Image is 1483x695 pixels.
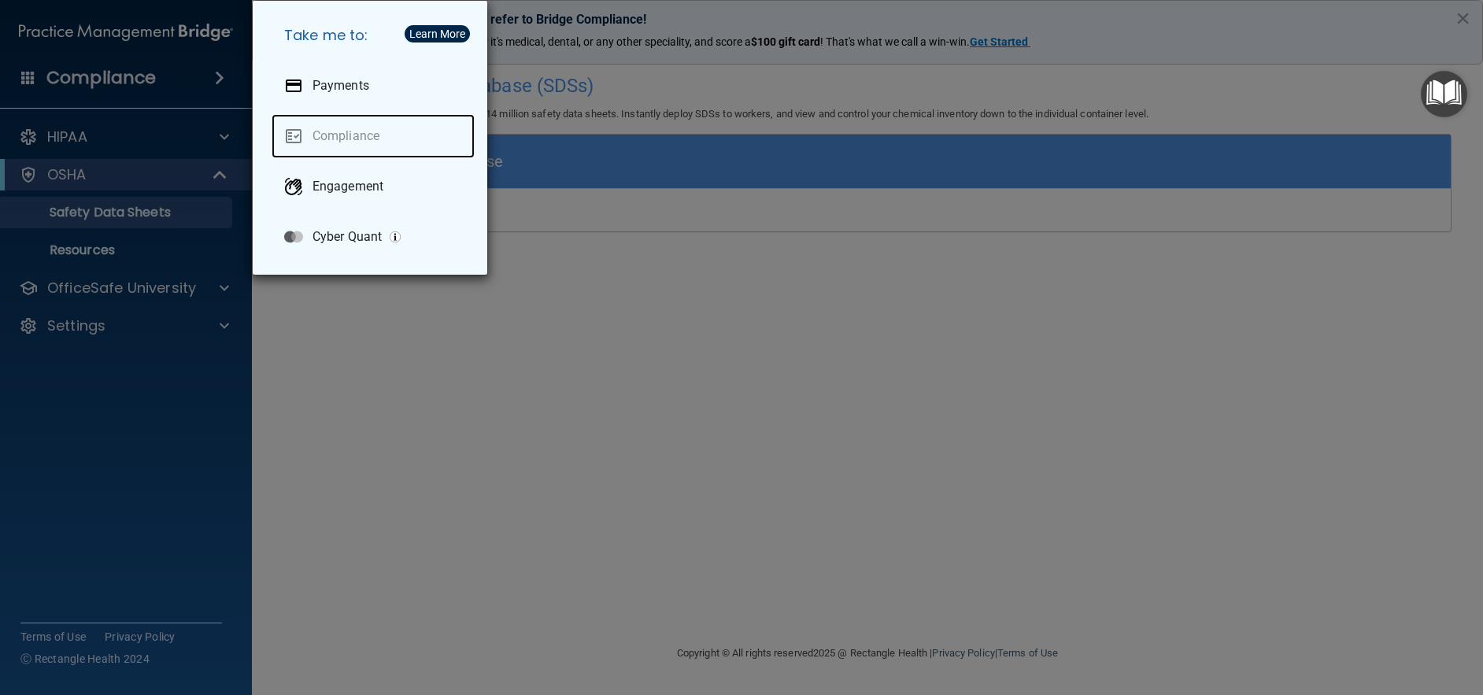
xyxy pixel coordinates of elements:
[272,114,475,158] a: Compliance
[313,229,382,245] p: Cyber Quant
[272,215,475,259] a: Cyber Quant
[409,28,465,39] div: Learn More
[272,13,475,57] h5: Take me to:
[272,64,475,108] a: Payments
[272,165,475,209] a: Engagement
[405,25,470,43] button: Learn More
[313,78,369,94] p: Payments
[1421,71,1467,117] button: Open Resource Center
[313,179,383,194] p: Engagement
